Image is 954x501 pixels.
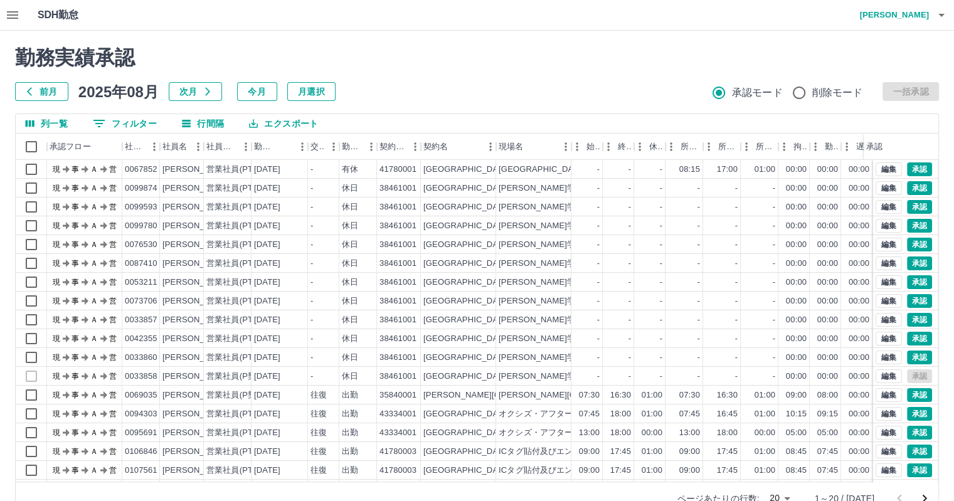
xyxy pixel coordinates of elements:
div: 交通費 [310,134,324,160]
text: 営 [109,278,117,287]
text: Ａ [90,240,98,249]
div: - [628,164,631,176]
text: 事 [72,221,79,230]
div: - [597,258,600,270]
div: 現場名 [496,134,571,160]
div: 契約名 [423,134,448,160]
button: 月選択 [287,82,336,101]
div: - [773,295,775,307]
div: 00:00 [786,239,807,251]
button: 編集 [876,426,902,440]
text: 事 [72,259,79,268]
div: 00:00 [817,164,838,176]
text: 営 [109,240,117,249]
div: 38461001 [379,201,416,213]
button: メニュー [293,137,312,156]
div: [GEOGRAPHIC_DATA] [423,201,510,213]
div: [GEOGRAPHIC_DATA] [423,277,510,288]
text: 現 [53,297,60,305]
div: - [628,314,631,326]
div: 社員番号 [122,134,160,160]
div: - [310,201,313,213]
div: 38461001 [379,277,416,288]
div: [DATE] [254,182,280,194]
div: - [310,333,313,345]
div: [PERSON_NAME] [162,239,231,251]
div: - [660,295,662,307]
div: [PERSON_NAME]学校給食センター [499,295,633,307]
div: 00:00 [817,258,838,270]
div: 00:00 [849,295,869,307]
div: 所定終業 [703,134,741,160]
text: 事 [72,184,79,192]
div: - [628,277,631,288]
div: 38461001 [379,239,416,251]
div: 社員区分 [206,134,236,160]
div: 休日 [342,220,358,232]
div: - [597,314,600,326]
button: 承認 [907,200,932,214]
button: ソート [275,138,293,156]
div: 00:00 [849,201,869,213]
text: Ａ [90,203,98,211]
div: 社員名 [160,134,204,160]
div: - [735,220,738,232]
div: 0053211 [125,277,157,288]
button: 承認 [907,256,932,270]
div: - [735,295,738,307]
div: - [735,258,738,270]
text: 事 [72,315,79,324]
div: [DATE] [254,220,280,232]
button: 編集 [876,388,902,402]
div: 所定終業 [718,134,738,160]
div: - [660,314,662,326]
button: 編集 [876,313,902,327]
text: Ａ [90,221,98,230]
button: 編集 [876,407,902,421]
div: 0033857 [125,314,157,326]
div: 勤務区分 [342,134,362,160]
div: 休日 [342,201,358,213]
div: - [310,314,313,326]
div: 00:00 [786,277,807,288]
text: Ａ [90,297,98,305]
text: 現 [53,221,60,230]
div: - [735,277,738,288]
div: 休日 [342,277,358,288]
button: メニュー [406,137,425,156]
button: 編集 [876,445,902,458]
div: [PERSON_NAME]学校給食センター [499,220,633,232]
div: - [597,201,600,213]
div: - [628,182,631,194]
button: 編集 [876,181,902,195]
div: [DATE] [254,258,280,270]
div: 00:00 [817,277,838,288]
div: 0087410 [125,258,157,270]
div: - [773,314,775,326]
div: [PERSON_NAME]学校給食センター [499,314,633,326]
div: 38461001 [379,295,416,307]
div: 41780001 [379,164,416,176]
button: 承認 [907,426,932,440]
div: 00:00 [849,258,869,270]
div: - [773,277,775,288]
text: 事 [72,297,79,305]
div: - [310,164,313,176]
div: [PERSON_NAME] [162,220,231,232]
div: - [697,201,700,213]
div: - [310,220,313,232]
div: 営業社員(PT契約) [206,333,272,345]
div: 0042355 [125,333,157,345]
div: 所定休憩 [756,134,776,160]
button: 承認 [907,181,932,195]
div: - [660,239,662,251]
div: - [697,239,700,251]
div: - [735,201,738,213]
text: Ａ [90,165,98,174]
div: 0067852 [125,164,157,176]
div: - [597,220,600,232]
div: 00:00 [786,314,807,326]
div: [PERSON_NAME]学校給食センター [499,239,633,251]
div: 終業 [603,134,634,160]
div: 休日 [342,182,358,194]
